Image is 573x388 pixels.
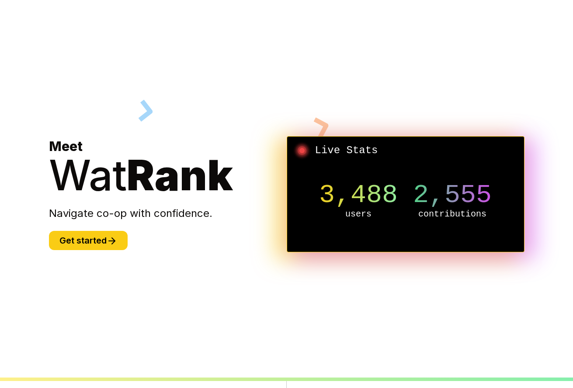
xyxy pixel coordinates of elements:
h2: Live Stats [294,144,517,158]
h1: Meet [49,138,287,196]
span: Rank [127,150,233,200]
p: contributions [406,208,500,220]
p: users [312,208,406,220]
p: Navigate co-op with confidence. [49,206,287,220]
p: 2,555 [406,182,500,208]
a: Get started [49,237,128,245]
span: Wat [49,150,127,200]
p: 3,488 [312,182,406,208]
button: Get started [49,231,128,250]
